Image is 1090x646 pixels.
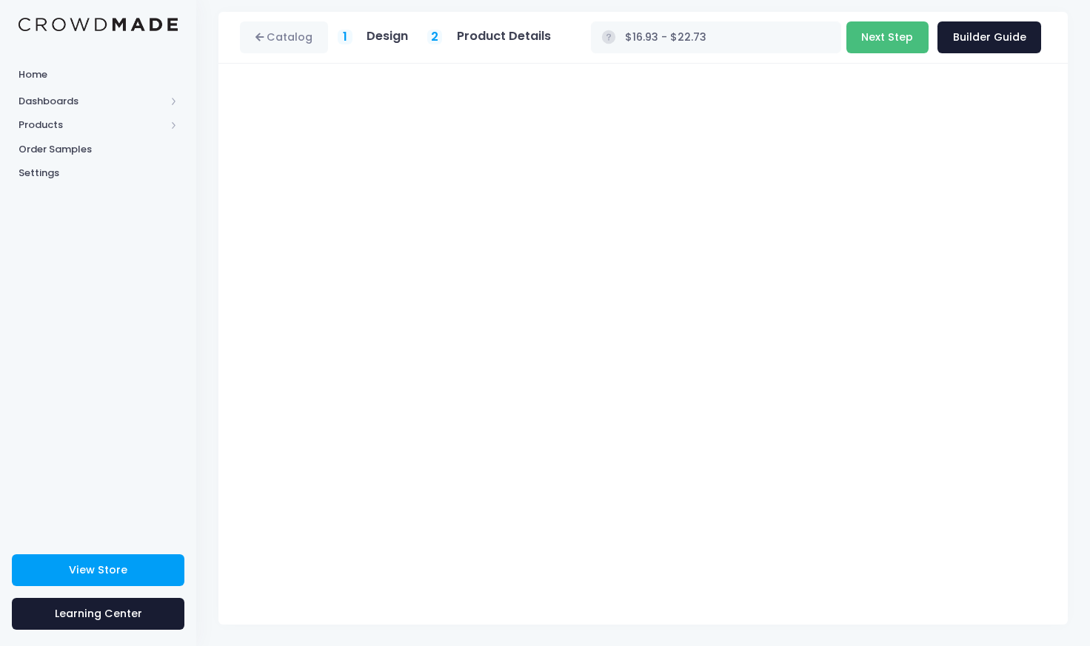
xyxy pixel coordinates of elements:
[846,21,929,53] button: Next Step
[19,18,178,32] img: Logo
[12,598,184,630] a: Learning Center
[55,606,142,621] span: Learning Center
[937,21,1041,53] a: Builder Guide
[431,28,438,46] span: 2
[19,118,165,132] span: Products
[19,67,178,82] span: Home
[367,29,408,44] h5: Design
[240,83,1046,601] iframe: To enrich screen reader interactions, please activate Accessibility in Grammarly extension settings
[69,562,127,577] span: View Store
[457,29,551,44] h5: Product Details
[12,554,184,586] a: View Store
[19,94,165,109] span: Dashboards
[19,142,178,157] span: Order Samples
[343,28,347,46] span: 1
[19,166,178,181] span: Settings
[240,21,328,53] a: Catalog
